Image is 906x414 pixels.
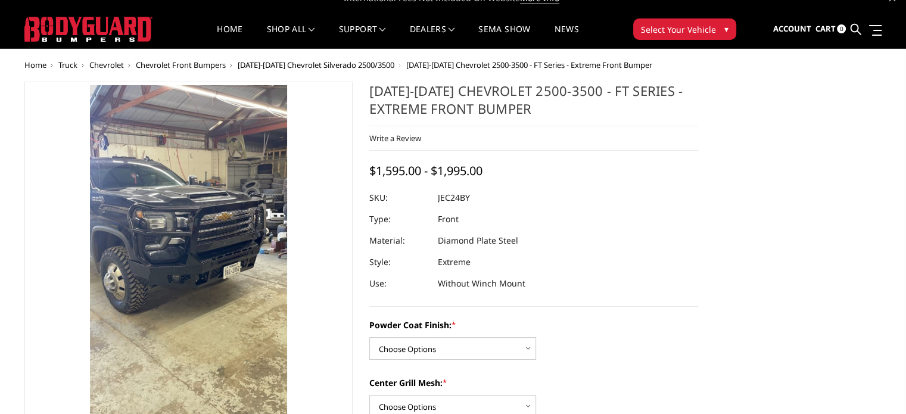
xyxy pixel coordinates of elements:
a: Dealers [410,25,455,48]
dd: Front [438,208,459,230]
dd: Without Winch Mount [438,273,525,294]
a: Support [339,25,386,48]
dd: Diamond Plate Steel [438,230,518,251]
span: $1,595.00 - $1,995.00 [369,163,482,179]
a: Chevrolet [89,60,124,70]
a: Chevrolet Front Bumpers [136,60,226,70]
a: Write a Review [369,133,421,144]
a: SEMA Show [478,25,530,48]
dt: Style: [369,251,429,273]
span: Account [773,23,811,34]
dt: SKU: [369,187,429,208]
a: Home [24,60,46,70]
a: Truck [58,60,77,70]
button: Select Your Vehicle [633,18,736,40]
a: Cart 0 [815,13,846,45]
img: BODYGUARD BUMPERS [24,17,152,42]
dt: Use: [369,273,429,294]
dd: Extreme [438,251,471,273]
span: 0 [837,24,846,33]
iframe: Chat Widget [846,357,906,414]
a: Account [773,13,811,45]
span: Select Your Vehicle [641,23,716,36]
h1: [DATE]-[DATE] Chevrolet 2500-3500 - FT Series - Extreme Front Bumper [369,82,698,126]
label: Center Grill Mesh: [369,376,698,389]
a: News [554,25,578,48]
label: Powder Coat Finish: [369,319,698,331]
span: ▾ [724,23,728,35]
span: [DATE]-[DATE] Chevrolet 2500-3500 - FT Series - Extreme Front Bumper [406,60,652,70]
dt: Type: [369,208,429,230]
a: shop all [267,25,315,48]
span: Cart [815,23,835,34]
a: Home [217,25,242,48]
a: [DATE]-[DATE] Chevrolet Silverado 2500/3500 [238,60,394,70]
dd: JEC24BY [438,187,470,208]
dt: Material: [369,230,429,251]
